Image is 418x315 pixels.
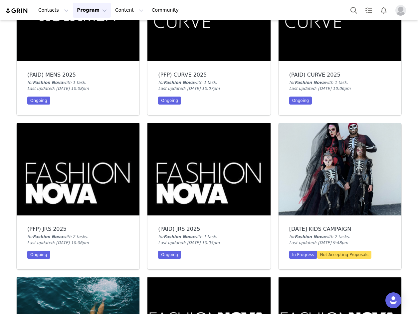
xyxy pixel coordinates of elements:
span: Fashion Nova [295,234,325,239]
div: Last updated: [DATE] 10:06pm [27,240,129,246]
img: grin logo [5,8,29,14]
div: Ongoing [27,97,50,105]
div: Last updated: [DATE] 10:05pm [158,240,260,246]
span: Fashion Nova [33,80,63,85]
button: Contacts [34,3,73,18]
button: Program [73,3,111,18]
button: Search [346,3,361,18]
div: Last updated: [DATE] 9:48pm [289,240,391,246]
div: for with 1 task . [158,80,260,86]
button: Notifications [376,3,391,18]
div: Not Accepting Proposals [317,251,371,259]
div: for with 2 task . [27,234,129,240]
div: Open Intercom Messenger [385,292,401,308]
span: Fashion Nova [164,80,194,85]
div: (PAID) MENS 2025 [27,72,129,78]
button: Profile [391,5,413,16]
div: [DATE] KIDS CAMPAIGN [289,226,391,232]
div: for with 1 task . [158,234,260,240]
div: for with 2 task . [289,234,391,240]
div: for with 1 task . [289,80,391,86]
button: Content [111,3,147,18]
div: (PFP) JRS 2025 [27,226,129,232]
span: s [85,234,87,239]
div: Ongoing [27,251,50,259]
img: placeholder-profile.jpg [395,5,406,16]
div: for with 1 task . [27,80,129,86]
div: Last updated: [DATE] 10:07pm [158,86,260,92]
div: (PAID) CURVE 2025 [289,72,391,78]
div: Ongoing [158,251,181,259]
span: Fashion Nova [164,234,194,239]
img: (PAID) JRS 2025 [147,123,270,215]
div: (PAID) JRS 2025 [158,226,260,232]
a: Community [148,3,186,18]
div: (PFP) CURVE 2025 [158,72,260,78]
a: Tasks [361,3,376,18]
span: Fashion Nova [33,234,63,239]
div: Ongoing [289,97,312,105]
div: In Progress [289,251,317,259]
span: Fashion Nova [295,80,325,85]
div: Last updated: [DATE] 10:08pm [27,86,129,92]
span: s [347,234,349,239]
img: (PFP) JRS 2025 [17,123,139,215]
div: Ongoing [158,97,181,105]
div: Last updated: [DATE] 10:06pm [289,86,391,92]
img: HALLOWEEN 2025 KIDS CAMPAIGN [279,123,401,215]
